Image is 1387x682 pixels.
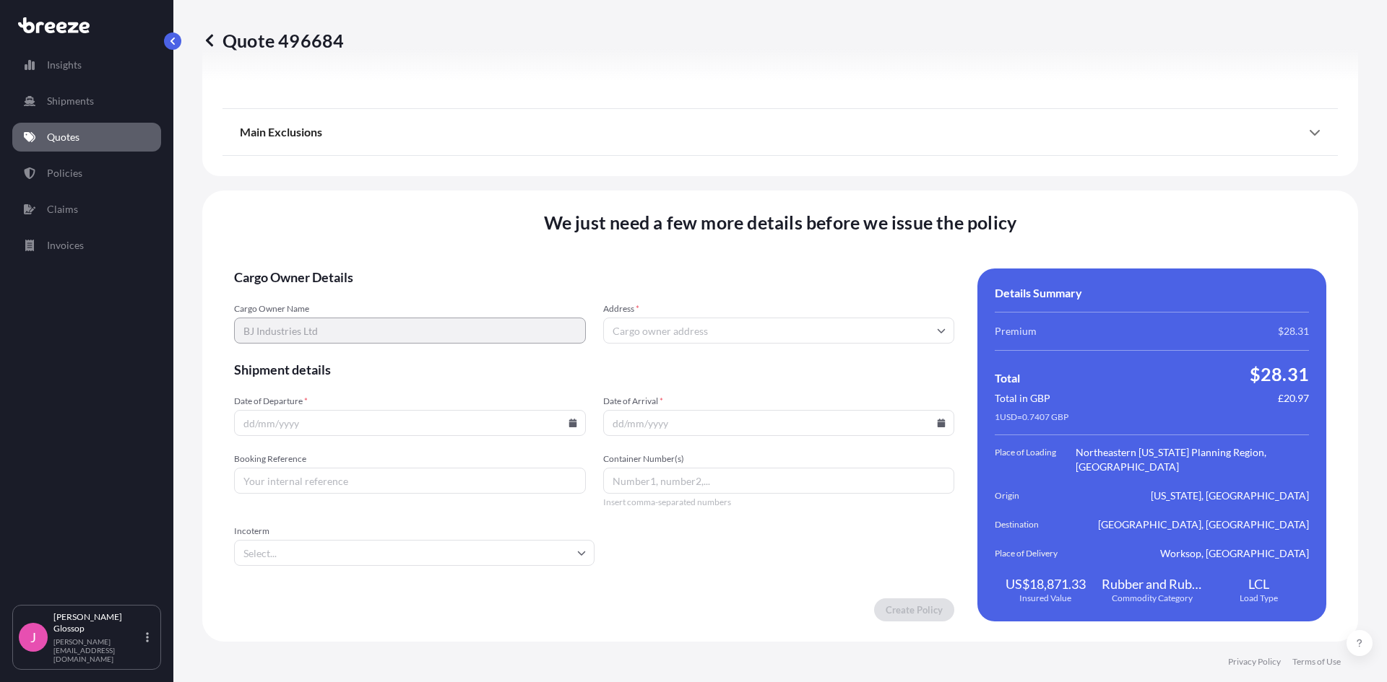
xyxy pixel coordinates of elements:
p: Shipments [47,94,94,108]
span: Cargo Owner Details [234,268,954,286]
p: Quote 496684 [202,29,344,52]
span: J [30,630,36,644]
span: Destination [995,517,1076,532]
span: Main Exclusions [240,125,322,139]
span: Cargo Owner Name [234,303,586,315]
span: £20.97 [1278,391,1309,406]
input: dd/mm/yyyy [234,410,586,436]
span: Premium [995,324,1037,338]
input: Your internal reference [234,468,586,494]
span: Incoterm [234,525,595,537]
span: Total in GBP [995,391,1050,406]
span: $28.31 [1278,324,1309,338]
span: Date of Departure [234,395,586,407]
span: Total [995,371,1020,385]
span: Date of Arrival [603,395,955,407]
span: Insured Value [1019,593,1071,604]
span: Commodity Category [1112,593,1193,604]
p: Quotes [47,130,79,144]
span: Details Summary [995,286,1082,300]
input: Select... [234,540,595,566]
a: Quotes [12,123,161,152]
span: Worksop, [GEOGRAPHIC_DATA] [1160,546,1309,561]
p: Create Policy [886,603,943,617]
span: LCL [1248,575,1269,593]
span: Booking Reference [234,453,586,465]
p: [PERSON_NAME][EMAIL_ADDRESS][DOMAIN_NAME] [53,637,143,663]
p: Invoices [47,238,84,253]
span: [US_STATE], [GEOGRAPHIC_DATA] [1151,489,1309,503]
p: [PERSON_NAME] Glossop [53,611,143,634]
span: Container Number(s) [603,453,955,465]
input: Number1, number2,... [603,468,955,494]
div: Main Exclusions [240,115,1321,149]
a: Privacy Policy [1228,656,1281,668]
span: Address [603,303,955,315]
span: Load Type [1240,593,1278,604]
a: Invoices [12,231,161,260]
span: Rubber and Rubber Products [1102,575,1203,593]
span: $28.31 [1250,362,1309,385]
a: Policies [12,159,161,188]
a: Insights [12,51,161,79]
span: Place of Delivery [995,546,1076,561]
button: Create Policy [874,598,954,621]
a: Claims [12,195,161,224]
a: Shipments [12,87,161,115]
span: Origin [995,489,1076,503]
span: 1 USD = 0.7407 GBP [995,411,1068,423]
p: Insights [47,58,82,72]
span: Insert comma-separated numbers [603,497,955,508]
p: Policies [47,166,82,180]
span: Place of Loading [995,445,1076,474]
p: Claims [47,202,78,217]
input: dd/mm/yyyy [603,410,955,436]
input: Cargo owner address [603,318,955,344]
span: We just need a few more details before we issue the policy [544,211,1017,234]
span: [GEOGRAPHIC_DATA], [GEOGRAPHIC_DATA] [1098,517,1309,532]
span: Northeastern [US_STATE] Planning Region, [GEOGRAPHIC_DATA] [1076,445,1309,474]
span: Shipment details [234,361,954,378]
a: Terms of Use [1292,656,1341,668]
span: US$18,871.33 [1006,575,1086,593]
